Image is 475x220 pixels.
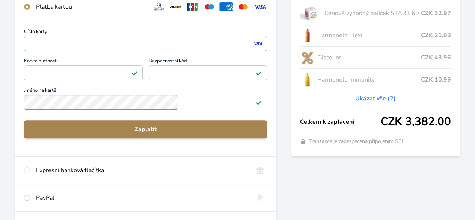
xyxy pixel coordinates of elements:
span: Cenově výhodný balíček START 60 [324,9,421,18]
img: maestro.svg [202,2,216,11]
img: visa [253,40,263,47]
span: Celkem k zaplacení [300,117,380,126]
button: Zaplatit [24,120,267,138]
img: amex.svg [219,2,233,11]
span: Discount [317,53,418,62]
span: Harmonelo Immunity [317,75,421,84]
img: mc.svg [236,2,250,11]
span: -CZK 43.96 [418,53,451,62]
img: jcb.svg [185,2,199,11]
div: Expresní banková tlačítka [36,166,247,175]
img: CLEAN_FLEXI_se_stinem_x-hi_(1)-lo.jpg [300,26,314,45]
img: Platné pole [256,99,262,105]
img: Platné pole [256,70,262,76]
img: Platné pole [131,70,137,76]
img: IMMUNITY_se_stinem_x-lo.jpg [300,70,314,89]
span: Konec platnosti [24,59,143,65]
img: start.jpg [300,4,321,23]
iframe: Iframe pro číslo karty [27,38,264,49]
img: diners.svg [152,2,166,11]
span: CZK 21.98 [421,31,451,40]
input: Jméno na kartěPlatné pole [24,95,178,110]
img: paypal.svg [253,193,267,202]
span: Číslo karty [24,29,267,36]
img: visa.svg [253,2,267,11]
div: PayPal [36,193,247,202]
span: Bezpečnostní kód [149,59,267,65]
span: Harmonelo Flexi [317,31,421,40]
a: Ukázat vše (2) [355,94,396,103]
img: discover.svg [169,2,182,11]
span: Transakce je zabezpečena připojením SSL [309,138,405,145]
span: Zaplatit [30,125,261,134]
span: CZK 3,382.00 [380,115,451,129]
img: onlineBanking_CZ.svg [253,166,267,175]
img: discount-lo.png [300,48,314,67]
iframe: Iframe pro datum vypršení platnosti [27,68,139,78]
span: CZK 32.97 [421,9,451,18]
span: Jméno na kartě [24,88,267,95]
span: CZK 10.99 [421,75,451,84]
div: Platba kartou [36,2,146,11]
iframe: Iframe pro bezpečnostní kód [152,68,264,78]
